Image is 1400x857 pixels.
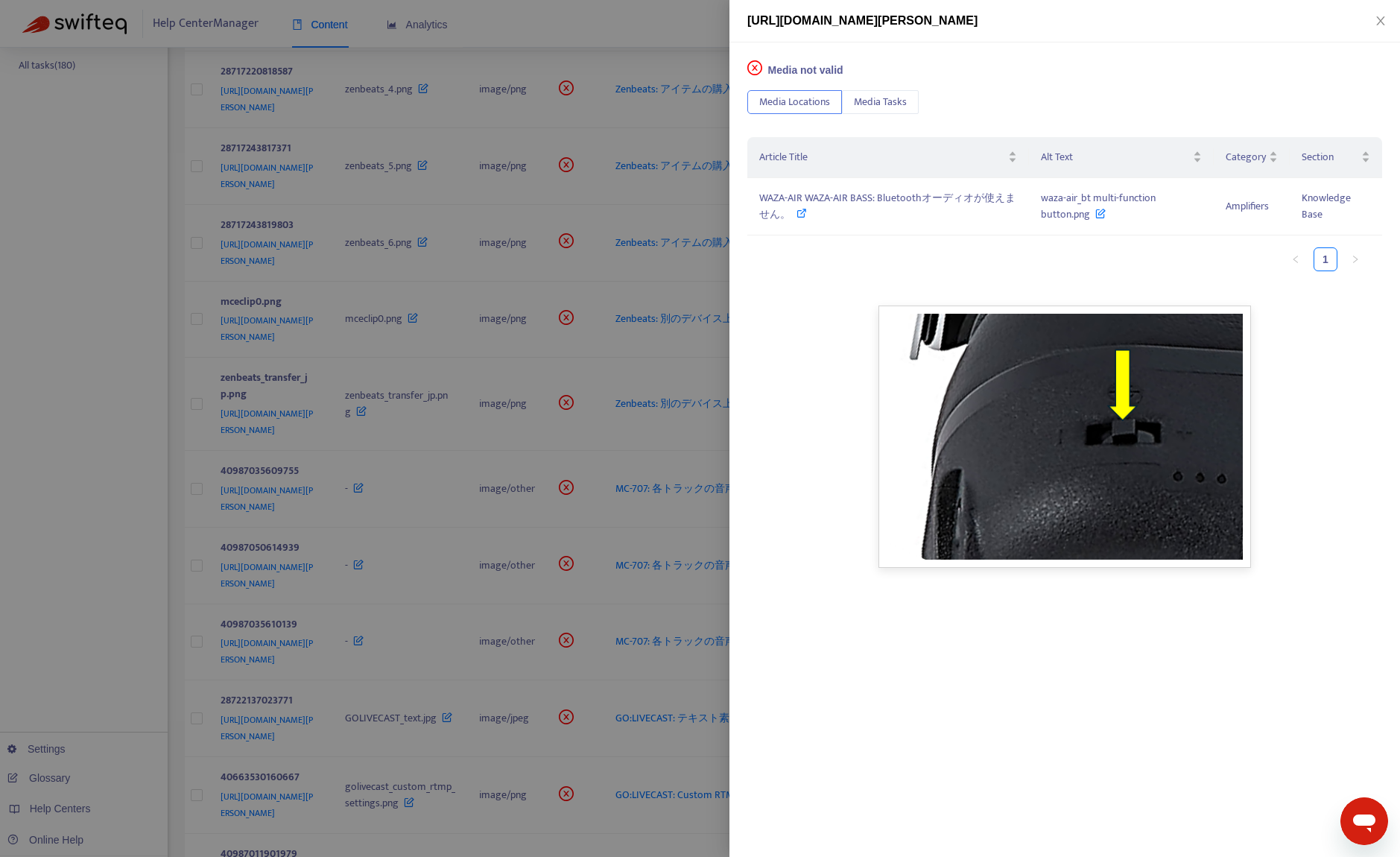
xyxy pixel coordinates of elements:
span: [URL][DOMAIN_NAME][PERSON_NAME] [747,14,978,27]
span: Knowledge Base [1302,189,1351,223]
button: Media Tasks [842,90,919,114]
li: Previous Page [1284,247,1308,271]
button: Close [1370,14,1391,28]
span: close-circle [747,60,762,75]
img: Unable to display this image [878,306,1251,568]
li: Next Page [1343,247,1367,271]
button: left [1284,247,1308,271]
th: Article Title [747,137,1029,178]
span: Media Locations [759,94,830,110]
iframe: メッセージングウィンドウを開くボタン [1340,797,1388,845]
span: Media not valid [768,64,843,76]
span: Category [1226,149,1266,165]
span: right [1351,255,1360,264]
a: 1 [1314,248,1337,271]
span: waza-air_bt multi-function button.png [1041,189,1156,223]
span: close [1375,15,1387,27]
button: Media Locations [747,90,842,114]
span: WAZA-AIR WAZA-AIR BASS: Bluetoothオーディオが使えません。 [759,189,1016,223]
th: Alt Text [1029,137,1214,178]
span: Media Tasks [854,94,907,110]
li: 1 [1314,247,1337,271]
span: left [1291,255,1300,264]
span: Article Title [759,149,1005,165]
span: Alt Text [1041,149,1191,165]
span: Amplifiers [1226,197,1269,215]
th: Section [1290,137,1382,178]
span: Section [1302,149,1358,165]
button: right [1343,247,1367,271]
th: Category [1214,137,1290,178]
